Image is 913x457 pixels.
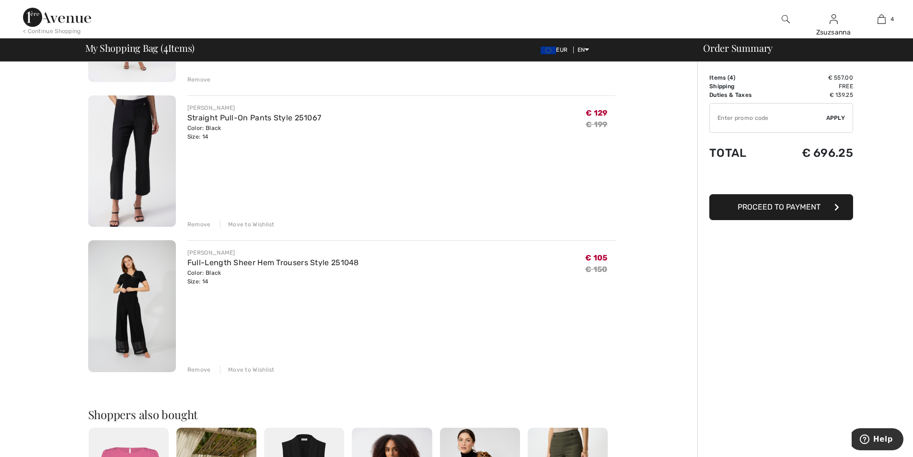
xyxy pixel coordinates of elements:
s: € 199 [586,120,608,129]
td: € 557.00 [774,73,853,82]
div: [PERSON_NAME] [187,104,322,112]
span: My Shopping Bag ( Items) [85,43,195,53]
td: Duties & Taxes [709,91,774,99]
img: My Info [830,13,838,25]
img: Euro [541,47,556,54]
div: Move to Wishlist [220,365,275,374]
iframe: PayPal [709,169,853,191]
td: € 696.25 [774,137,853,169]
div: Remove [187,365,211,374]
img: search the website [782,13,790,25]
span: € 129 [586,108,608,117]
td: Items ( ) [709,73,774,82]
div: Move to Wishlist [220,220,275,229]
div: Order Summary [692,43,907,53]
a: Full-Length Sheer Hem Trousers Style 251048 [187,258,359,267]
div: Color: Black Size: 14 [187,269,359,286]
span: € 105 [585,253,608,262]
span: Apply [826,114,845,122]
img: 1ère Avenue [23,8,91,27]
div: Zsuzsanna [810,27,857,37]
span: EUR [541,47,571,53]
div: < Continue Shopping [23,27,81,35]
span: 4 [729,74,733,81]
iframe: Opens a widget where you can find more information [852,428,903,452]
a: Sign In [830,14,838,23]
div: [PERSON_NAME] [187,248,359,257]
div: Color: Black Size: 14 [187,124,322,141]
span: 4 [890,15,894,23]
button: Proceed to Payment [709,194,853,220]
a: Straight Pull-On Pants Style 251067 [187,113,322,122]
td: Free [774,82,853,91]
img: Full-Length Sheer Hem Trousers Style 251048 [88,240,176,372]
a: 4 [858,13,905,25]
div: Remove [187,75,211,84]
span: 4 [163,41,168,53]
s: € 150 [585,265,608,274]
img: My Bag [878,13,886,25]
td: Shipping [709,82,774,91]
img: Straight Pull-On Pants Style 251067 [88,95,176,227]
span: Proceed to Payment [738,202,821,211]
td: € 139.25 [774,91,853,99]
td: Total [709,137,774,169]
input: Promo code [710,104,826,132]
div: Remove [187,220,211,229]
span: EN [578,47,589,53]
h2: Shoppers also bought [88,409,615,420]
